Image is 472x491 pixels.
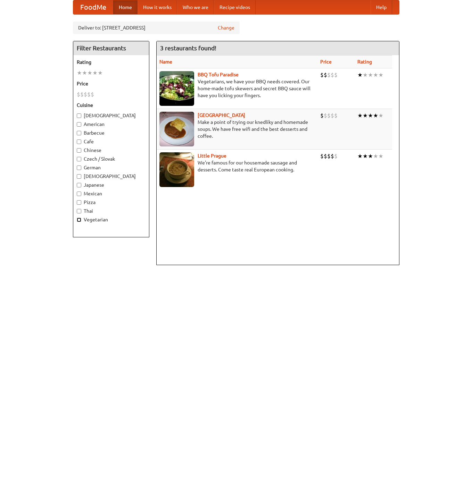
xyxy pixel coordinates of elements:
li: ★ [373,152,378,160]
p: Vegetarians, we have your BBQ needs covered. Our home-made tofu skewers and secret BBQ sauce will... [159,78,315,99]
input: German [77,166,81,170]
a: Rating [357,59,372,65]
a: BBQ Tofu Paradise [198,72,239,77]
img: tofuparadise.jpg [159,71,194,106]
li: $ [80,91,84,98]
label: Vegetarian [77,216,146,223]
a: Help [371,0,392,14]
li: $ [84,91,87,98]
a: FoodMe [73,0,113,14]
a: How it works [138,0,177,14]
a: Change [218,24,234,31]
li: ★ [357,152,363,160]
label: Chinese [77,147,146,154]
input: Vegetarian [77,218,81,222]
h5: Rating [77,59,146,66]
li: ★ [368,112,373,119]
li: ★ [363,112,368,119]
p: We're famous for our housemade sausage and desserts. Come taste real European cooking. [159,159,315,173]
input: Thai [77,209,81,213]
li: $ [320,152,324,160]
a: Who we are [177,0,214,14]
li: ★ [98,69,103,77]
label: [DEMOGRAPHIC_DATA] [77,112,146,119]
input: Chinese [77,148,81,153]
li: ★ [77,69,82,77]
a: Little Prague [198,153,226,159]
li: $ [334,152,338,160]
li: $ [320,112,324,119]
input: Cafe [77,139,81,144]
img: czechpoint.jpg [159,112,194,146]
li: $ [324,112,327,119]
input: Czech / Slovak [77,157,81,161]
p: Make a point of trying our knedlíky and homemade soups. We have free wifi and the best desserts a... [159,119,315,139]
li: ★ [378,112,383,119]
label: Barbecue [77,129,146,136]
input: Mexican [77,192,81,196]
label: German [77,164,146,171]
li: $ [91,91,94,98]
label: [DEMOGRAPHIC_DATA] [77,173,146,180]
h5: Price [77,80,146,87]
li: $ [334,71,338,79]
li: ★ [373,112,378,119]
input: [DEMOGRAPHIC_DATA] [77,113,81,118]
li: ★ [363,152,368,160]
li: $ [331,152,334,160]
li: $ [320,71,324,79]
li: ★ [368,71,373,79]
li: $ [331,71,334,79]
input: Japanese [77,183,81,187]
li: ★ [378,71,383,79]
li: ★ [373,71,378,79]
a: Recipe videos [214,0,256,14]
li: ★ [92,69,98,77]
li: $ [87,91,91,98]
li: $ [324,71,327,79]
li: $ [327,112,331,119]
a: Home [113,0,138,14]
h4: Filter Restaurants [73,41,149,55]
li: ★ [363,71,368,79]
li: $ [331,112,334,119]
label: American [77,121,146,128]
a: [GEOGRAPHIC_DATA] [198,112,245,118]
h5: Cuisine [77,102,146,109]
label: Thai [77,208,146,214]
div: Deliver to: [STREET_ADDRESS] [73,22,240,34]
li: ★ [82,69,87,77]
label: Cafe [77,138,146,145]
a: Name [159,59,172,65]
input: Barbecue [77,131,81,135]
li: ★ [368,152,373,160]
li: $ [334,112,338,119]
li: $ [327,71,331,79]
li: ★ [357,112,363,119]
li: ★ [357,71,363,79]
label: Czech / Slovak [77,155,146,162]
label: Pizza [77,199,146,206]
label: Mexican [77,190,146,197]
li: ★ [378,152,383,160]
input: Pizza [77,200,81,205]
img: littleprague.jpg [159,152,194,187]
ng-pluralize: 3 restaurants found! [160,45,216,51]
input: American [77,122,81,127]
li: $ [327,152,331,160]
input: [DEMOGRAPHIC_DATA] [77,174,81,179]
li: ★ [87,69,92,77]
label: Japanese [77,181,146,188]
a: Price [320,59,332,65]
li: $ [324,152,327,160]
li: $ [77,91,80,98]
